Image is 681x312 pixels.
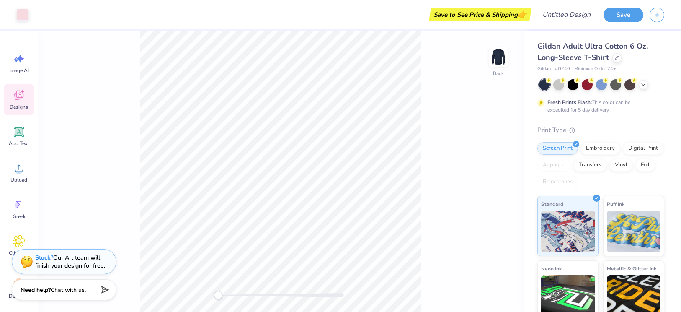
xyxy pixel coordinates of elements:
[9,293,29,299] span: Decorate
[607,211,661,252] img: Puff Ink
[10,177,27,183] span: Upload
[537,159,571,172] div: Applique
[547,99,650,114] div: This color can be expedited for 5 day delivery.
[635,159,655,172] div: Foil
[609,159,633,172] div: Vinyl
[607,264,656,273] span: Metallic & Glitter Ink
[537,65,551,73] span: Gildan
[51,286,86,294] span: Chat with us.
[537,176,578,188] div: Rhinestones
[555,65,570,73] span: # G240
[493,70,504,77] div: Back
[547,99,592,106] strong: Fresh Prints Flash:
[607,200,624,208] span: Puff Ink
[518,9,527,19] span: 👉
[214,291,222,299] div: Accessibility label
[13,213,26,220] span: Greek
[623,142,663,155] div: Digital Print
[537,41,648,62] span: Gildan Adult Ultra Cotton 6 Oz. Long-Sleeve T-Shirt
[541,264,562,273] span: Neon Ink
[35,254,105,270] div: Our Art team will finish your design for free.
[490,49,507,65] img: Back
[537,142,578,155] div: Screen Print
[604,8,643,22] button: Save
[541,211,595,252] img: Standard
[9,140,29,147] span: Add Text
[574,65,616,73] span: Minimum Order: 24 +
[541,200,563,208] span: Standard
[21,286,51,294] strong: Need help?
[9,67,29,74] span: Image AI
[580,142,620,155] div: Embroidery
[10,104,28,110] span: Designs
[35,254,53,262] strong: Stuck?
[537,125,664,135] div: Print Type
[5,250,33,263] span: Clipart & logos
[536,6,597,23] input: Untitled Design
[431,8,529,21] div: Save to See Price & Shipping
[573,159,607,172] div: Transfers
